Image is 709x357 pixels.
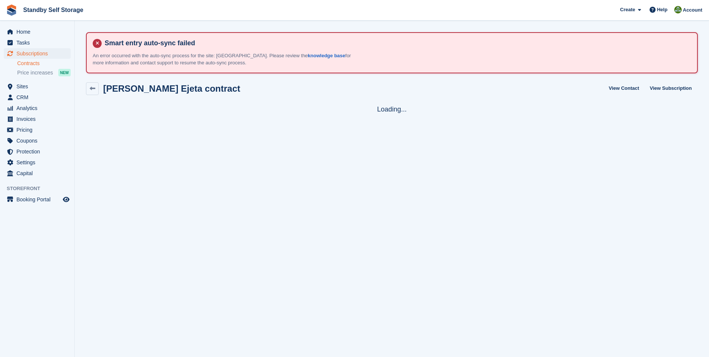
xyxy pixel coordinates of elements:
[4,168,71,178] a: menu
[17,69,53,76] span: Price increases
[16,146,61,157] span: Protection
[16,81,61,92] span: Sites
[647,82,695,95] a: View Subscription
[20,4,86,16] a: Standby Self Storage
[4,27,71,37] a: menu
[16,114,61,124] span: Invoices
[16,125,61,135] span: Pricing
[16,157,61,168] span: Settings
[17,68,71,77] a: Price increases NEW
[4,81,71,92] a: menu
[16,103,61,113] span: Analytics
[683,6,702,14] span: Account
[102,39,691,48] h4: Smart entry auto-sync failed
[4,125,71,135] a: menu
[657,6,668,13] span: Help
[16,194,61,205] span: Booking Portal
[16,48,61,59] span: Subscriptions
[4,194,71,205] a: menu
[17,60,71,67] a: Contracts
[4,92,71,103] a: menu
[16,168,61,178] span: Capital
[7,185,74,192] span: Storefront
[16,37,61,48] span: Tasks
[86,104,698,115] div: Loading...
[674,6,682,13] img: Steve Hambridge
[16,92,61,103] span: CRM
[4,37,71,48] a: menu
[6,4,17,16] img: stora-icon-8386f47178a22dfd0bd8f6a31ec36ba5ce8667c1dd55bd0f319d3a0aa187defe.svg
[308,53,345,58] a: knowledge base
[606,82,642,95] a: View Contact
[4,146,71,157] a: menu
[620,6,635,13] span: Create
[93,52,354,67] p: An error occurred with the auto-sync process for the site: [GEOGRAPHIC_DATA]. Please review the f...
[4,157,71,168] a: menu
[62,195,71,204] a: Preview store
[4,48,71,59] a: menu
[16,27,61,37] span: Home
[16,135,61,146] span: Coupons
[103,83,240,94] h2: [PERSON_NAME] Ejeta contract
[4,135,71,146] a: menu
[4,103,71,113] a: menu
[58,69,71,76] div: NEW
[4,114,71,124] a: menu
